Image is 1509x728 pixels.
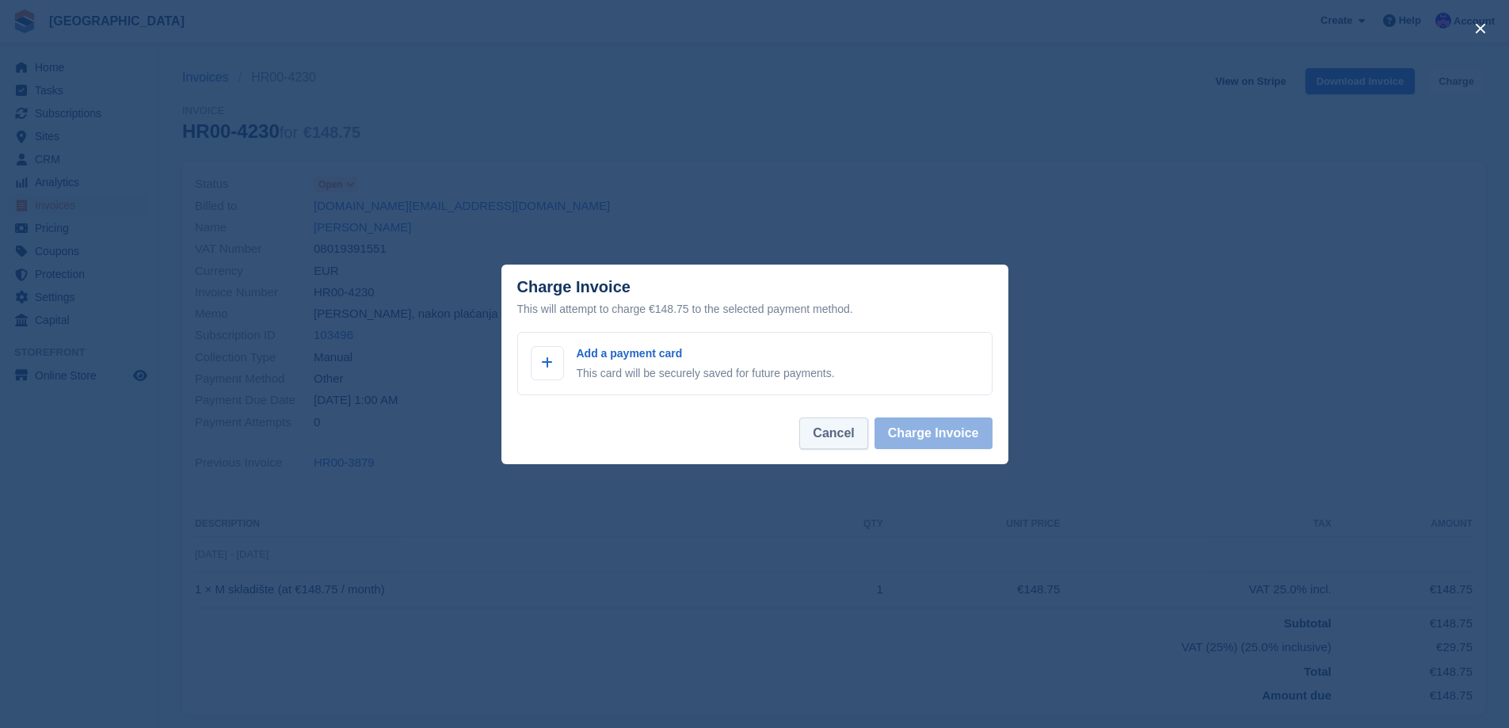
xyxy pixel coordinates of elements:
[517,332,993,395] a: Add a payment card This card will be securely saved for future payments.
[1468,16,1493,41] button: close
[577,365,835,382] p: This card will be securely saved for future payments.
[875,417,993,449] button: Charge Invoice
[577,345,835,362] p: Add a payment card
[517,278,993,318] div: Charge Invoice
[517,299,993,318] div: This will attempt to charge €148.75 to the selected payment method.
[799,417,867,449] button: Cancel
